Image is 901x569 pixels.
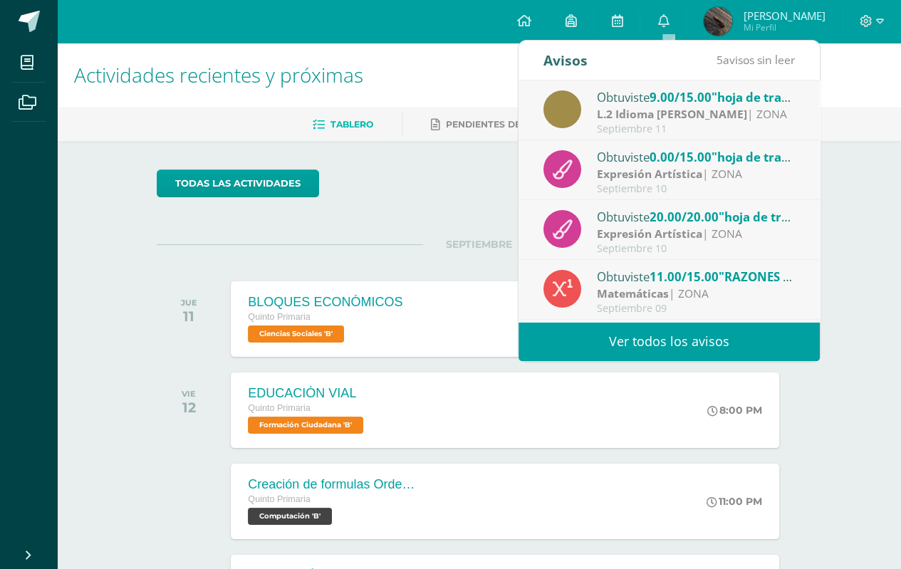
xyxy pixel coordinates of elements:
div: Obtuviste en [597,88,795,106]
img: df4b85038d825a8216e3ab7c7d34acc9.png [704,7,732,36]
span: "hoja de trabajo 2" [712,149,823,165]
div: Septiembre 09 [597,303,795,315]
a: todas las Actividades [157,169,319,197]
div: 11:00 PM [707,495,762,508]
div: | ZONA [597,286,795,302]
div: Septiembre 11 [597,123,795,135]
div: Obtuviste en [597,207,795,226]
div: Septiembre 10 [597,183,795,195]
span: Tablero [330,119,373,130]
div: 12 [182,399,196,416]
span: "hoja de trabajo 1" [719,209,830,225]
div: | ZONA [597,106,795,122]
span: Formación Ciudadana 'B' [248,417,363,434]
span: SEPTIEMBRE [423,238,535,251]
div: EDUCACIÓN VIAL [248,386,367,401]
span: 20.00/20.00 [650,209,719,225]
div: Avisos [543,41,588,80]
span: Actividades recientes y próximas [74,61,363,88]
span: Computación 'B' [248,508,332,525]
div: | ZONA [597,166,795,182]
div: Obtuviste en [597,267,795,286]
span: Pendientes de entrega [446,119,568,130]
span: 9.00/15.00 [650,89,712,105]
div: | ZONA [597,226,795,242]
a: Tablero [313,113,373,136]
div: VIE [182,389,196,399]
strong: Expresión Artística [597,166,702,182]
span: "hoja de trabajo 2" [712,89,823,105]
span: Ciencias Sociales 'B' [248,325,344,343]
span: [PERSON_NAME] [743,9,825,23]
span: Mi Perfil [743,21,825,33]
span: avisos sin leer [717,52,795,68]
a: Pendientes de entrega [431,113,568,136]
span: Quinto Primaria [248,494,311,504]
span: Quinto Primaria [248,312,311,322]
div: 8:00 PM [707,404,762,417]
div: Creación de formulas Orden jerárquico [248,477,419,492]
div: Septiembre 10 [597,243,795,255]
a: Ver todos los avisos [519,322,820,361]
span: 11.00/15.00 [650,268,719,285]
span: 0.00/15.00 [650,149,712,165]
span: Quinto Primaria [248,403,311,413]
span: 5 [717,52,723,68]
strong: Expresión Artística [597,226,702,241]
strong: Matemáticas [597,286,669,301]
div: BLOQUES ECONÓMICOS [248,295,402,310]
div: Obtuviste en [597,147,795,166]
div: 11 [181,308,197,325]
div: JUE [181,298,197,308]
strong: L.2 Idioma [PERSON_NAME] [597,106,747,122]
